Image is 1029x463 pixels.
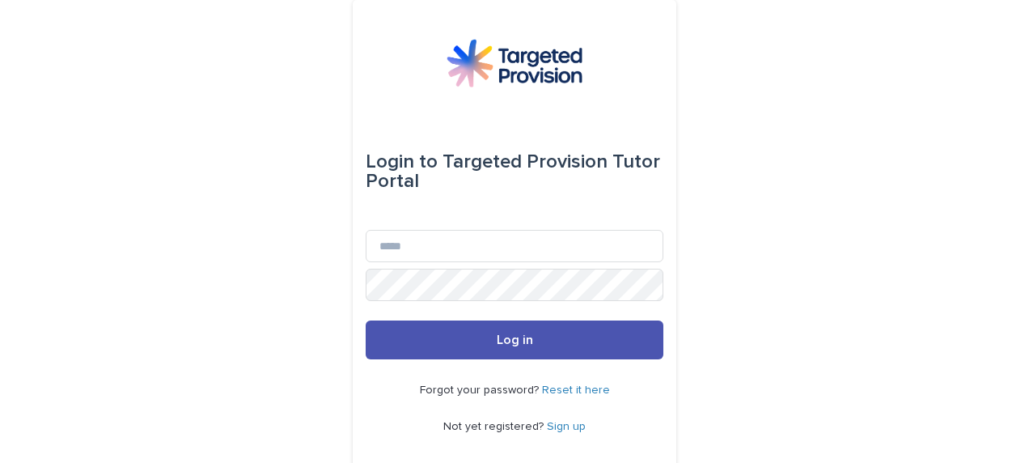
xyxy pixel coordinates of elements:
button: Log in [366,321,663,359]
a: Sign up [547,421,586,432]
div: Targeted Provision Tutor Portal [366,139,663,204]
a: Reset it here [542,384,610,396]
span: Not yet registered? [443,421,547,432]
span: Log in [497,333,533,346]
img: M5nRWzHhSzIhMunXDL62 [447,39,582,87]
span: Forgot your password? [420,384,542,396]
span: Login to [366,152,438,172]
